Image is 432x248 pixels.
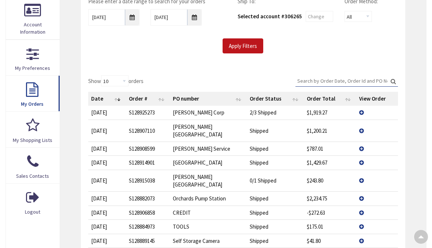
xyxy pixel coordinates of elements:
td: [DATE] [88,120,126,142]
td: [DATE] [88,206,126,220]
td: 0/1 Shipped [247,170,303,192]
td: $787.01 [304,142,357,156]
span: Sales Contacts [16,173,49,180]
td: Orchards Pump Station [170,192,247,206]
td: Shipped [247,120,303,142]
input: Search: [295,76,398,87]
td: Shipped [247,234,303,248]
th: Order Status: activate to sort column ascending [247,92,303,106]
td: S128882073 [126,192,170,206]
th: Date [88,92,126,106]
a: My Orders [6,76,60,112]
span: Account Information [20,22,45,35]
td: S128925273 [126,106,170,120]
td: S128906858 [126,206,170,220]
td: [GEOGRAPHIC_DATA] [170,156,247,170]
span: My Shopping Lists [13,137,52,144]
td: [PERSON_NAME][GEOGRAPHIC_DATA] [170,120,247,142]
td: CREDIT [170,206,247,220]
td: TOOLS [170,220,247,234]
td: Self Storage Camera [170,234,247,248]
td: S128889145 [126,234,170,248]
td: S128915038 [126,170,170,192]
input: Apply Filters [223,39,263,54]
label: Show orders [88,76,144,87]
td: S128908599 [126,142,170,156]
td: $175.01 [304,220,357,234]
td: $2,234.75 [304,192,357,206]
span: 306265 [284,13,302,20]
a: Sales Contacts [6,148,60,184]
td: -$272.63 [304,206,357,220]
td: Shipped [247,220,303,234]
th: Order Total: activate to sort column ascending [304,92,357,106]
a: My Shopping Lists [6,112,60,147]
td: S128907110 [126,120,170,142]
td: $1,429.67 [304,156,357,170]
select: Showorders [101,76,129,87]
td: [PERSON_NAME][GEOGRAPHIC_DATA] [170,170,247,192]
td: [DATE] [88,106,126,120]
a: My Preferences [6,40,60,76]
span: Logout [25,209,40,215]
td: [DATE] [88,142,126,156]
td: [PERSON_NAME] Service [170,142,247,156]
td: [PERSON_NAME] Corp [170,106,247,120]
span: My Preferences [15,65,50,72]
input: Change [306,11,333,22]
td: [DATE] [88,220,126,234]
td: S128884973 [126,220,170,234]
td: $243.80 [304,170,357,192]
a: Logout [6,184,60,219]
span: My Orders [21,101,44,108]
td: S128914901 [126,156,170,170]
td: Shipped [247,192,303,206]
td: $1,919.27 [304,106,357,120]
th: PO number: activate to sort column ascending [170,92,247,106]
td: [DATE] [88,234,126,248]
td: $41.80 [304,234,357,248]
td: 2/3 Shipped [247,106,303,120]
td: [DATE] [88,170,126,192]
td: Shipped [247,206,303,220]
td: [DATE] [88,156,126,170]
div: Selected account # [238,13,302,20]
td: [DATE] [88,192,126,206]
td: $1,200.21 [304,120,357,142]
th: Order #: activate to sort column ascending [126,92,170,106]
td: Shipped [247,156,303,170]
td: Shipped [247,142,303,156]
th: View Order [356,92,398,106]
